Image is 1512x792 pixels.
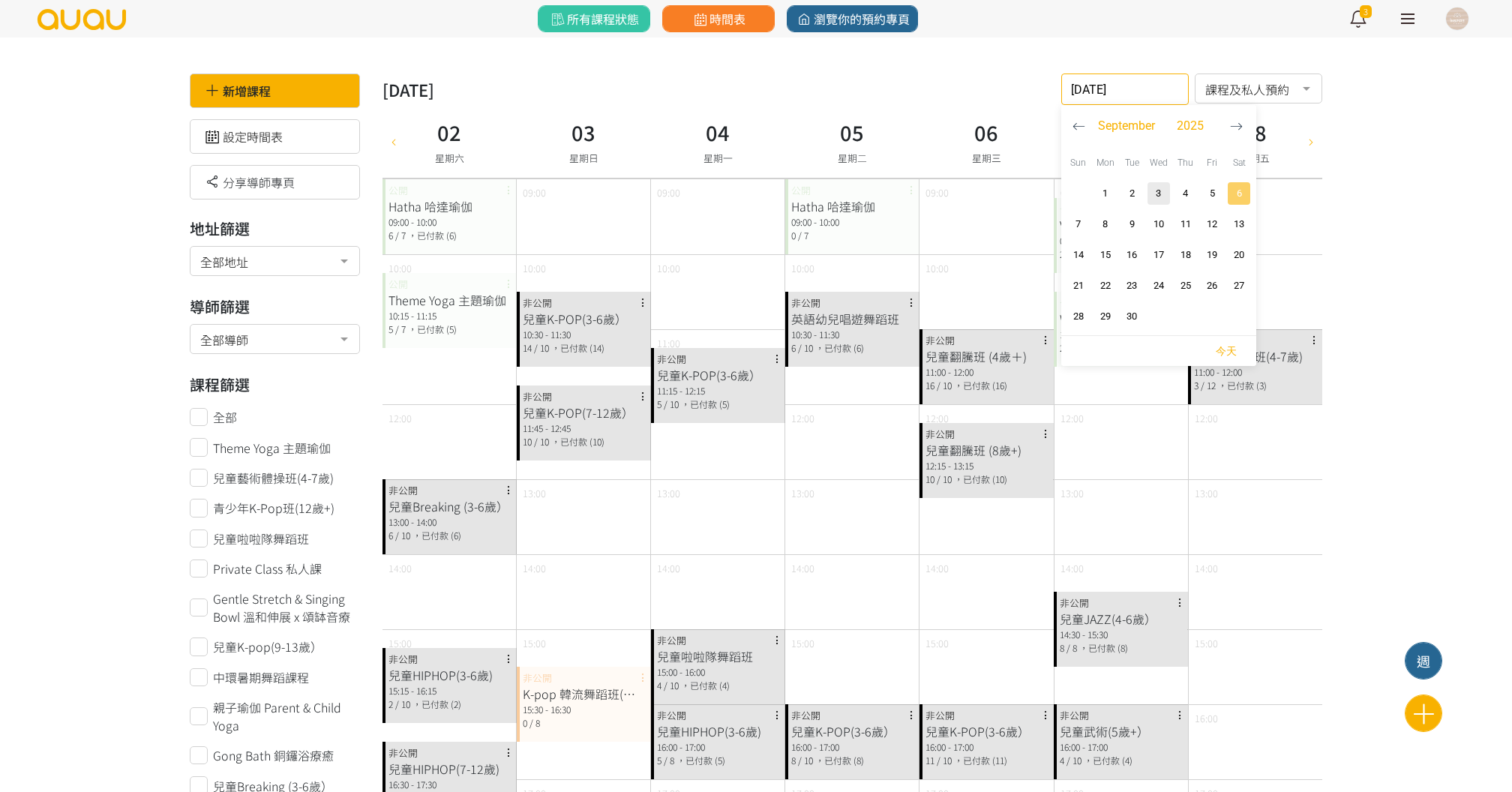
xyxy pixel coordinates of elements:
[1092,147,1119,178] div: Mon
[1096,278,1114,293] span: 22
[388,636,412,650] span: 15:00
[972,117,1001,148] h3: 06
[972,151,1001,165] span: 星期三
[1060,754,1064,766] span: 4
[388,697,393,710] span: 2
[925,365,1048,379] div: 11:00 - 12:00
[551,435,604,448] span: ，已付款 (10)
[791,328,913,341] div: 10:30 - 11:30
[791,486,814,500] span: 13:00
[538,5,650,32] a: 所有課程狀態
[190,73,360,108] div: 新增課程
[1200,340,1252,362] button: 今天
[1145,208,1172,239] button: 10
[1195,411,1218,425] span: 12:00
[190,295,360,318] h3: 導師篩選
[1065,147,1092,178] div: Sun
[388,529,393,541] span: 6
[1218,379,1267,391] span: ，已付款 (3)
[662,5,775,32] a: 時間表
[388,229,393,241] span: 6
[1066,641,1077,654] span: / 8
[791,197,913,215] div: Hatha 哈達瑜伽
[815,341,864,354] span: ，已付款 (6)
[1230,247,1248,262] span: 20
[954,379,1007,391] span: ，已付款 (16)
[1118,178,1145,208] button: 2
[523,341,532,354] span: 14
[1118,270,1145,301] button: 23
[1225,270,1252,301] button: 27
[1123,217,1141,232] span: 9
[1060,628,1182,641] div: 14:30 - 15:30
[1205,78,1312,97] span: 課程及私人預約
[388,411,412,425] span: 12:00
[657,722,779,740] div: 兒童HIPHOP(3-6歲)
[1060,610,1182,628] div: 兒童JAZZ(4-6歲）
[213,408,237,426] span: 全部
[925,261,949,275] span: 10:00
[1216,343,1237,359] span: 今天
[1095,115,1159,137] button: September
[815,754,864,766] span: ，已付款 (8)
[798,754,813,766] span: / 10
[1195,636,1218,650] span: 15:00
[925,754,934,766] span: 11
[676,754,725,766] span: ，已付款 (5)
[412,529,461,541] span: ，已付款 (6)
[1204,278,1222,293] span: 26
[523,421,645,435] div: 11:45 - 12:45
[1065,208,1092,239] button: 7
[1177,186,1195,201] span: 4
[691,10,745,28] span: 時間表
[1405,651,1441,671] div: 週
[388,309,511,322] div: 10:15 - 11:15
[190,165,360,199] div: 分享導師專頁
[657,561,680,575] span: 14:00
[791,561,814,575] span: 14:00
[1204,247,1222,262] span: 19
[925,459,1048,472] div: 12:15 - 13:15
[213,439,331,457] span: Theme Yoga 主題瑜伽
[657,336,680,350] span: 11:00
[657,740,779,754] div: 16:00 - 17:00
[1096,247,1114,262] span: 15
[202,127,283,145] a: 設定時間表
[1096,186,1114,201] span: 1
[798,341,813,354] span: / 10
[1060,341,1064,354] span: 2
[1065,301,1092,331] button: 28
[1060,722,1182,740] div: 兒童武術(5歲+）
[395,229,406,241] span: / 7
[1195,486,1218,500] span: 13:00
[388,215,511,229] div: 09:00 - 10:00
[408,322,457,335] span: ，已付款 (5)
[703,117,733,148] h3: 04
[664,754,674,766] span: / 8
[1177,217,1195,232] span: 11
[657,185,680,199] span: 09:00
[523,685,645,703] div: K-pop 韓流舞蹈班(基礎)
[213,746,334,764] span: Gong Bath 銅鑼浴療癒
[1145,239,1172,270] button: 17
[791,754,796,766] span: 8
[534,341,549,354] span: / 10
[954,754,1007,766] span: ，已付款 (11)
[1172,178,1199,208] button: 4
[190,373,360,396] h3: 課程篩選
[1060,310,1182,328] div: Wheel Yoga 輪瑜伽
[382,77,434,102] div: [DATE]
[791,341,796,354] span: 6
[1060,328,1182,341] div: 10:30 - 11:30
[388,322,393,335] span: 5
[569,151,598,165] span: 星期日
[395,529,410,541] span: / 10
[657,647,779,665] div: 兒童啦啦隊舞蹈班
[664,679,679,691] span: / 10
[569,117,598,148] h3: 03
[523,636,546,650] span: 15:00
[1225,208,1252,239] button: 13
[657,397,661,410] span: 5
[1194,379,1198,391] span: 3
[791,310,913,328] div: 英語幼兒唱遊舞蹈班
